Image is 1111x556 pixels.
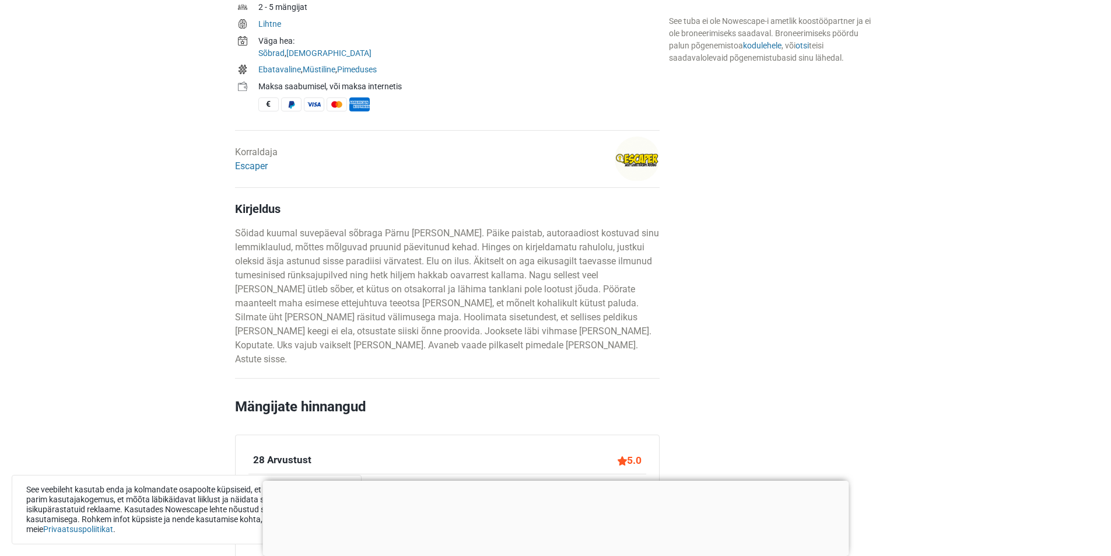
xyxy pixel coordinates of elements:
div: Väga hea: [258,35,660,47]
div: 28 Arvustust [253,453,311,468]
span: Sularaha [258,97,279,111]
a: kodulehele [743,41,781,50]
span: American Express [349,97,370,111]
iframe: Advertisement [262,481,849,553]
td: , , [258,62,660,79]
a: Lihtne [258,19,281,29]
div: Korraldaja [235,145,278,173]
a: Sõbrad [258,48,285,58]
div: See veebileht kasutab enda ja kolmandate osapoolte küpsiseid, et tuua sinuni parim kasutajakogemu... [12,475,362,544]
a: Pimeduses [337,65,377,74]
span: Visa [304,97,324,111]
a: [DEMOGRAPHIC_DATA] [286,48,371,58]
h2: Mängijate hinnangud [235,396,660,435]
img: a666587afda6e89al.png [615,137,660,181]
div: 5.0 [618,453,642,468]
a: Escaper [235,160,268,172]
div: Maksa saabumisel, või maksa internetis [258,81,660,93]
span: MasterCard [327,97,347,111]
div: See tuba ei ole Nowescape-i ametlik koostööpartner ja ei ole broneerimiseks saadaval. Broneerimis... [669,15,877,64]
a: otsi [795,41,809,50]
h4: Kirjeldus [235,202,660,216]
span: PayPal [281,97,302,111]
td: , [258,34,660,62]
a: Ebatavaline [258,65,301,74]
p: Sõidad kuumal suvepäeval sõbraga Pärnu [PERSON_NAME]. Päike paistab, autoraadiost kostuvad sinu l... [235,226,660,366]
a: Privaatsuspoliitikat [43,524,113,534]
a: Müstiline [303,65,335,74]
